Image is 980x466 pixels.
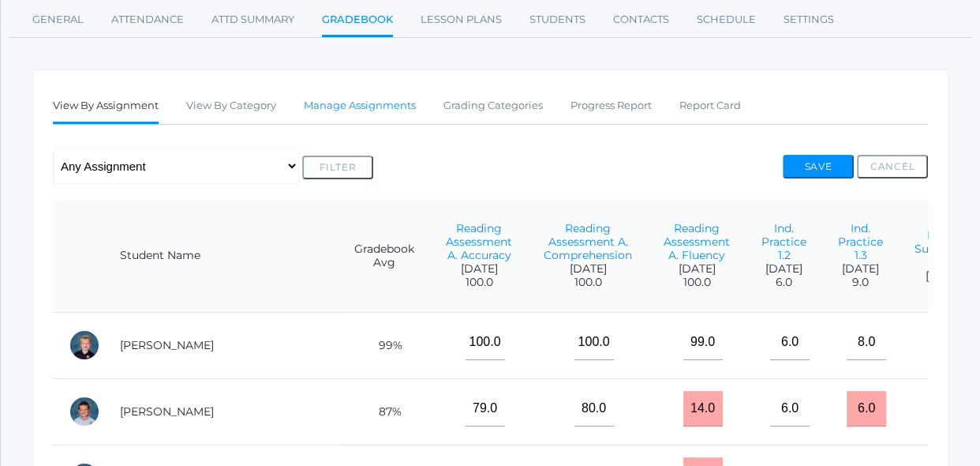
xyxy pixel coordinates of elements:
div: Jack Adams [69,329,100,361]
button: Save [783,155,854,179]
a: Settings [784,4,834,36]
a: Ind. Practice 1.3 [838,221,883,262]
th: Student Name [104,200,339,313]
span: [DATE] [761,262,806,276]
a: View By Category [186,90,276,122]
a: Report Card [679,90,741,122]
span: [DATE] [915,269,974,283]
a: Lesson Plans [421,4,502,36]
a: Manage Assignments [304,90,416,122]
span: 100.0 [446,276,512,289]
button: Filter [302,156,373,179]
span: 100.0 [544,276,632,289]
a: Little House Summary- wk 4 [915,215,974,269]
a: Reading Assessment A. Comprehension [544,221,632,262]
a: Attd Summary [211,4,294,36]
a: View By Assignment [53,90,159,124]
a: Schedule [697,4,756,36]
div: Shepard Burgh [69,396,100,427]
span: 6.0 [761,276,806,289]
a: [PERSON_NAME] [120,404,214,419]
a: Reading Assessment A. Fluency [664,221,730,262]
td: 87% [339,378,430,445]
a: Gradebook [322,4,393,38]
span: 9.0 [838,276,883,289]
a: Ind. Practice 1.2 [761,221,806,262]
a: Progress Report [570,90,652,122]
a: Reading Assessment A. Accuracy [446,221,512,262]
span: [DATE] [544,262,632,276]
th: Gradebook Avg [339,200,430,313]
a: General [32,4,84,36]
span: 6.0 [915,283,974,296]
a: [PERSON_NAME] [120,338,214,352]
a: Contacts [613,4,669,36]
span: [DATE] [664,262,730,276]
td: 99% [339,312,430,378]
span: [DATE] [838,262,883,276]
button: Cancel [857,155,928,179]
span: 100.0 [664,276,730,289]
a: Students [529,4,585,36]
span: [DATE] [446,262,512,276]
a: Attendance [111,4,184,36]
a: Grading Categories [443,90,543,122]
